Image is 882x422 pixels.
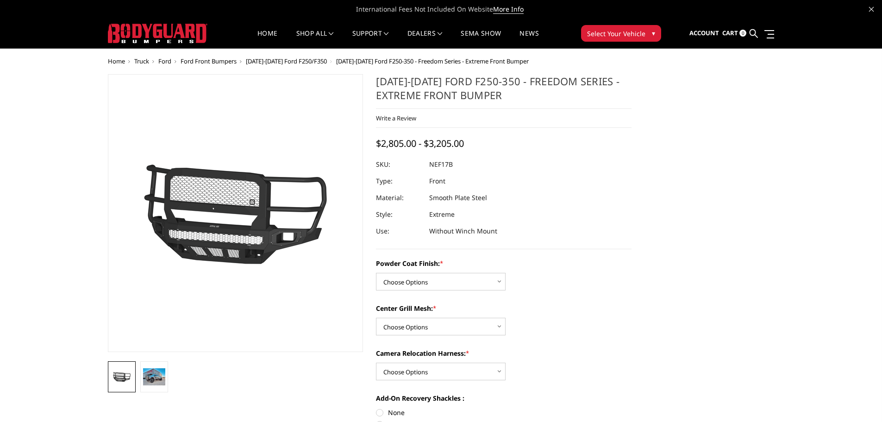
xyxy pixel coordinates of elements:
label: Camera Relocation Harness: [376,348,632,358]
label: None [376,408,632,417]
a: Write a Review [376,114,416,122]
a: Ford [158,57,171,65]
a: More Info [493,5,524,14]
h1: [DATE]-[DATE] Ford F250-350 - Freedom Series - Extreme Front Bumper [376,74,632,109]
a: Dealers [407,30,443,48]
img: BODYGUARD BUMPERS [108,24,207,43]
button: Select Your Vehicle [581,25,661,42]
a: Truck [134,57,149,65]
dt: SKU: [376,156,422,173]
dd: Front [429,173,445,189]
a: shop all [296,30,334,48]
span: ▾ [652,28,655,38]
dd: Smooth Plate Steel [429,189,487,206]
dt: Style: [376,206,422,223]
dd: Without Winch Mount [429,223,497,239]
dd: Extreme [429,206,455,223]
dt: Use: [376,223,422,239]
dt: Material: [376,189,422,206]
span: [DATE]-[DATE] Ford F250-350 - Freedom Series - Extreme Front Bumper [336,57,529,65]
label: Add-On Recovery Shackles : [376,393,632,403]
a: Cart 0 [722,21,746,46]
img: 2017-2022 Ford F250-350 - Freedom Series - Extreme Front Bumper [119,148,351,278]
a: News [519,30,538,48]
span: $2,805.00 - $3,205.00 [376,137,464,150]
span: Select Your Vehicle [587,29,645,38]
img: 2017-2022 Ford F250-350 - Freedom Series - Extreme Front Bumper [111,371,133,383]
dd: NEF17B [429,156,453,173]
dt: Type: [376,173,422,189]
a: Home [108,57,125,65]
label: Powder Coat Finish: [376,258,632,268]
label: Center Grill Mesh: [376,303,632,313]
a: Support [352,30,389,48]
a: Home [257,30,277,48]
a: Account [689,21,719,46]
a: 2017-2022 Ford F250-350 - Freedom Series - Extreme Front Bumper [108,74,363,352]
a: [DATE]-[DATE] Ford F250/F350 [246,57,327,65]
span: Account [689,29,719,37]
a: Ford Front Bumpers [181,57,237,65]
span: Cart [722,29,738,37]
a: SEMA Show [461,30,501,48]
span: 0 [739,30,746,37]
img: 2017-2022 Ford F250-350 - Freedom Series - Extreme Front Bumper [143,368,165,385]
